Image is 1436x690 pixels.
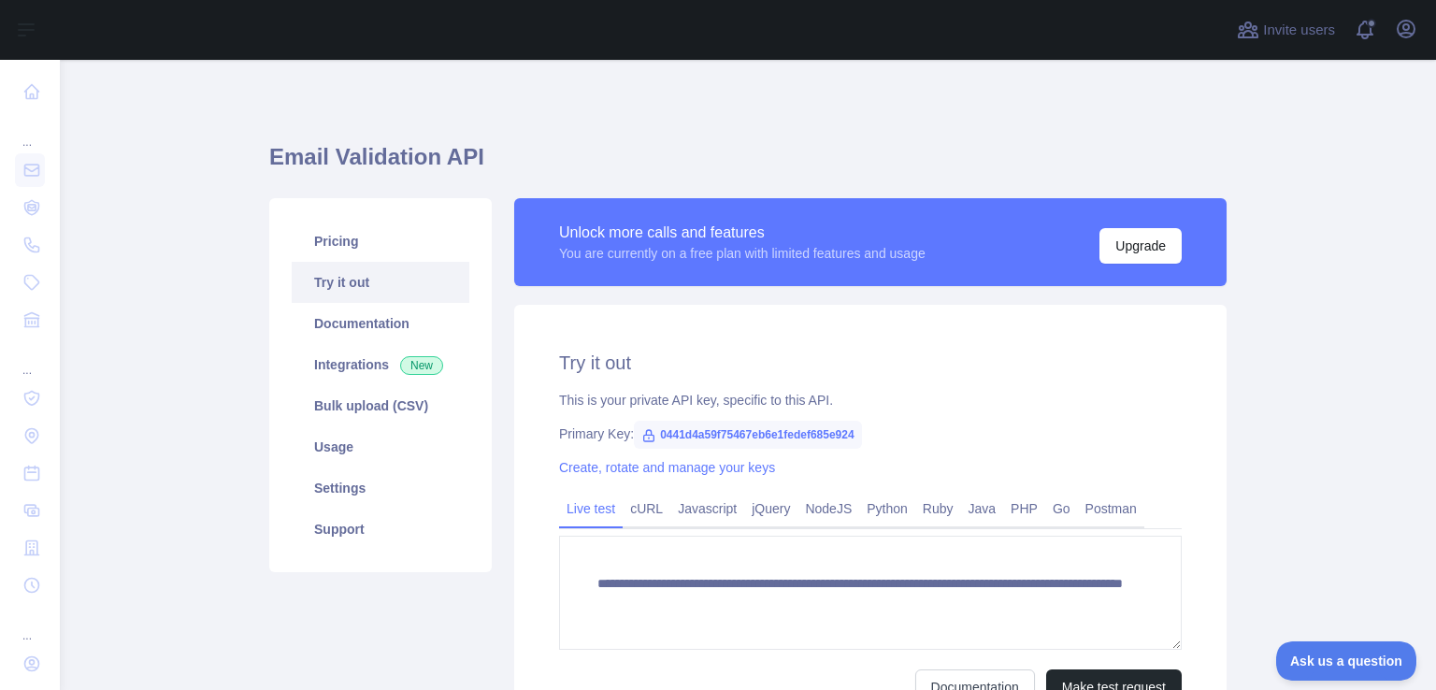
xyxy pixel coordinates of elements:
a: Live test [559,494,623,524]
button: Upgrade [1099,228,1182,264]
a: Bulk upload (CSV) [292,385,469,426]
a: Support [292,509,469,550]
a: Python [859,494,915,524]
a: Ruby [915,494,961,524]
div: Unlock more calls and features [559,222,926,244]
a: Java [961,494,1004,524]
h2: Try it out [559,350,1182,376]
button: Invite users [1233,15,1339,45]
iframe: Toggle Customer Support [1276,641,1417,681]
a: Postman [1078,494,1144,524]
div: This is your private API key, specific to this API. [559,391,1182,410]
div: ... [15,340,45,378]
span: 0441d4a59f75467eb6e1fedef685e924 [634,421,862,449]
a: cURL [623,494,670,524]
a: Pricing [292,221,469,262]
a: Create, rotate and manage your keys [559,460,775,475]
a: Go [1045,494,1078,524]
div: ... [15,112,45,150]
span: Invite users [1263,20,1335,41]
h1: Email Validation API [269,142,1227,187]
span: New [400,356,443,375]
a: Javascript [670,494,744,524]
div: You are currently on a free plan with limited features and usage [559,244,926,263]
a: Settings [292,467,469,509]
a: Usage [292,426,469,467]
a: Documentation [292,303,469,344]
a: PHP [1003,494,1045,524]
a: Try it out [292,262,469,303]
a: jQuery [744,494,797,524]
a: Integrations New [292,344,469,385]
div: Primary Key: [559,424,1182,443]
a: NodeJS [797,494,859,524]
div: ... [15,606,45,643]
